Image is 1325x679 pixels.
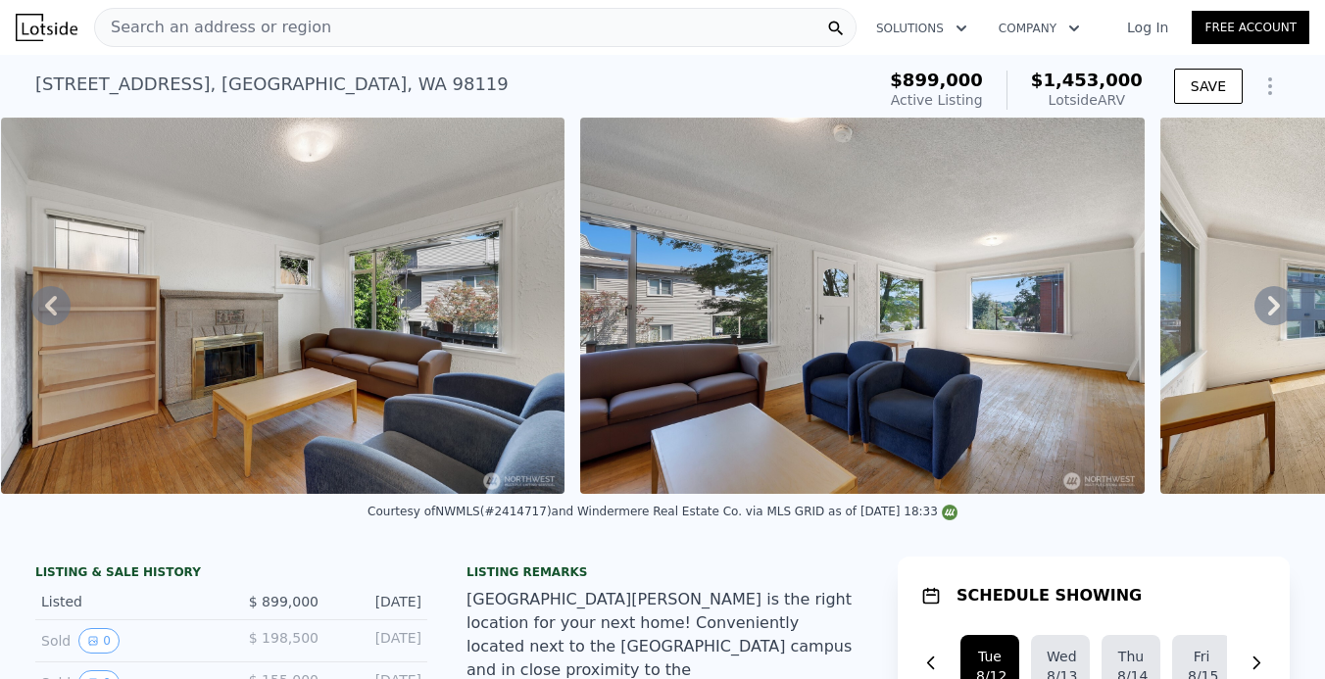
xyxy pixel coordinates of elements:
[1174,69,1243,104] button: SAVE
[957,584,1142,607] h1: SCHEDULE SHOWING
[334,628,421,654] div: [DATE]
[1104,18,1192,37] a: Log In
[35,71,509,98] div: [STREET_ADDRESS] , [GEOGRAPHIC_DATA] , WA 98119
[41,628,216,654] div: Sold
[1251,67,1290,106] button: Show Options
[249,630,319,646] span: $ 198,500
[35,564,427,584] div: LISTING & SALE HISTORY
[983,11,1096,46] button: Company
[78,628,120,654] button: View historical data
[1192,11,1309,44] a: Free Account
[580,118,1146,494] img: Sale: 167426303 Parcel: 98031618
[41,592,216,611] div: Listed
[1,118,564,494] img: Sale: 167426303 Parcel: 98031618
[334,592,421,611] div: [DATE]
[891,92,983,108] span: Active Listing
[1117,647,1145,666] div: Thu
[249,594,319,609] span: $ 899,000
[890,70,983,90] span: $899,000
[466,564,859,580] div: Listing remarks
[1047,647,1074,666] div: Wed
[368,505,957,518] div: Courtesy of NWMLS (#2414717) and Windermere Real Estate Co. via MLS GRID as of [DATE] 18:33
[95,16,331,39] span: Search an address or region
[16,14,77,41] img: Lotside
[1188,647,1215,666] div: Fri
[1031,70,1143,90] span: $1,453,000
[976,647,1004,666] div: Tue
[860,11,983,46] button: Solutions
[942,505,957,520] img: NWMLS Logo
[1031,90,1143,110] div: Lotside ARV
